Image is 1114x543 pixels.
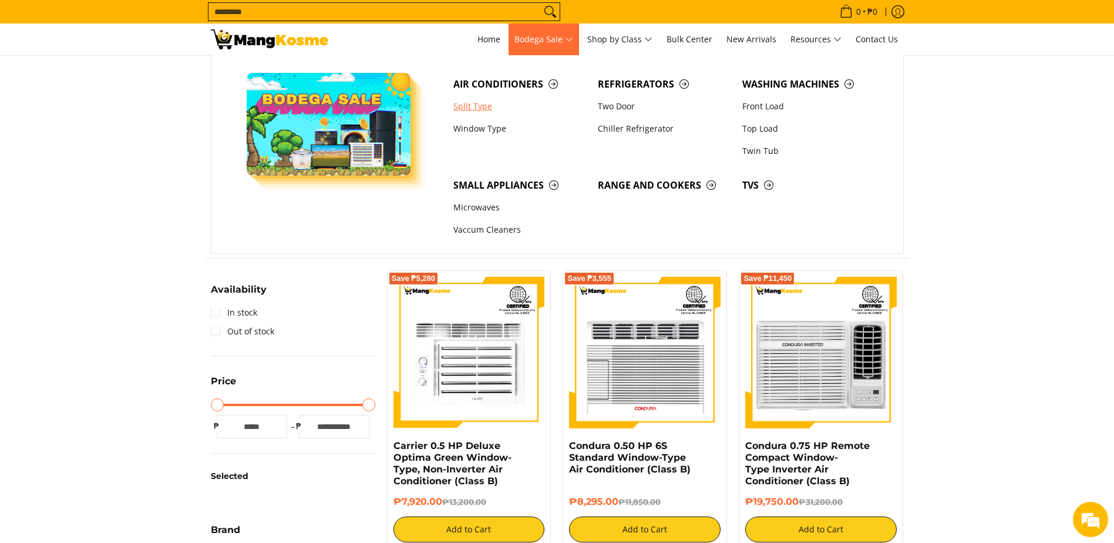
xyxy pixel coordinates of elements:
[598,178,731,193] span: Range and Cookers
[447,174,592,196] a: Small Appliances
[866,8,879,16] span: ₱0
[569,517,721,542] button: Add to Cart
[736,140,881,162] a: Twin Tub
[447,219,592,242] a: Vaccum Cleaners
[392,275,436,282] span: Save ₱5,280
[854,8,863,16] span: 0
[211,29,328,49] img: Class B Class B | Mang Kosme
[592,73,736,95] a: Refrigerators
[211,471,375,482] h6: Selected
[856,33,898,45] span: Contact Us
[592,95,736,118] a: Two Door
[211,285,267,303] summary: Open
[447,95,592,118] a: Split Type
[567,275,611,282] span: Save ₱3,555
[785,24,847,55] a: Resources
[447,197,592,219] a: Microwaves
[721,24,782,55] a: New Arrivals
[211,420,223,432] span: ₱
[68,148,162,267] span: We're online!
[569,496,721,508] h6: ₱8,295.00
[790,32,842,47] span: Resources
[736,118,881,140] a: Top Load
[393,517,545,542] button: Add to Cart
[211,303,257,322] a: In stock
[569,440,691,475] a: Condura 0.50 HP 6S Standard Window-Type Air Conditioner (Class B)
[453,77,586,92] span: Air Conditioners
[211,525,240,535] span: Brand
[447,73,592,95] a: Air Conditioners
[736,95,881,118] a: Front Load
[447,118,592,140] a: Window Type
[6,321,224,362] textarea: Type your message and hit 'Enter'
[477,33,500,45] span: Home
[745,496,897,508] h6: ₱19,750.00
[726,33,776,45] span: New Arrivals
[211,377,236,386] span: Price
[598,77,731,92] span: Refrigerators
[193,6,221,34] div: Minimize live chat window
[742,178,875,193] span: TVs
[736,174,881,196] a: TVs
[592,118,736,140] a: Chiller Refrigerator
[836,5,881,18] span: •
[581,24,658,55] a: Shop by Class
[211,322,274,341] a: Out of stock
[736,73,881,95] a: Washing Machines
[393,277,545,428] img: Carrier 0.5 HP Deluxe Optima Green Window-Type, Non-Inverter Air Conditioner (Class B)
[799,497,843,507] del: ₱31,200.00
[293,420,305,432] span: ₱
[618,497,661,507] del: ₱11,850.00
[442,497,486,507] del: ₱13,200.00
[453,178,586,193] span: Small Appliances
[661,24,718,55] a: Bulk Center
[592,174,736,196] a: Range and Cookers
[340,24,904,55] nav: Main Menu
[514,32,573,47] span: Bodega Sale
[742,77,875,92] span: Washing Machines
[743,275,792,282] span: Save ₱11,450
[211,377,236,395] summary: Open
[745,277,897,428] img: Condura 0.75 HP Remote Compact Window-Type Inverter Air Conditioner (Class B)
[393,496,545,508] h6: ₱7,920.00
[247,73,411,176] img: Bodega Sale
[541,3,560,21] button: Search
[393,440,511,487] a: Carrier 0.5 HP Deluxe Optima Green Window-Type, Non-Inverter Air Conditioner (Class B)
[587,32,652,47] span: Shop by Class
[211,285,267,294] span: Availability
[472,24,506,55] a: Home
[745,440,870,487] a: Condura 0.75 HP Remote Compact Window-Type Inverter Air Conditioner (Class B)
[745,517,897,542] button: Add to Cart
[667,33,712,45] span: Bulk Center
[61,66,197,81] div: Chat with us now
[569,277,721,428] img: condura-wrac-6s-premium-mang-kosme
[509,24,579,55] a: Bodega Sale
[850,24,904,55] a: Contact Us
